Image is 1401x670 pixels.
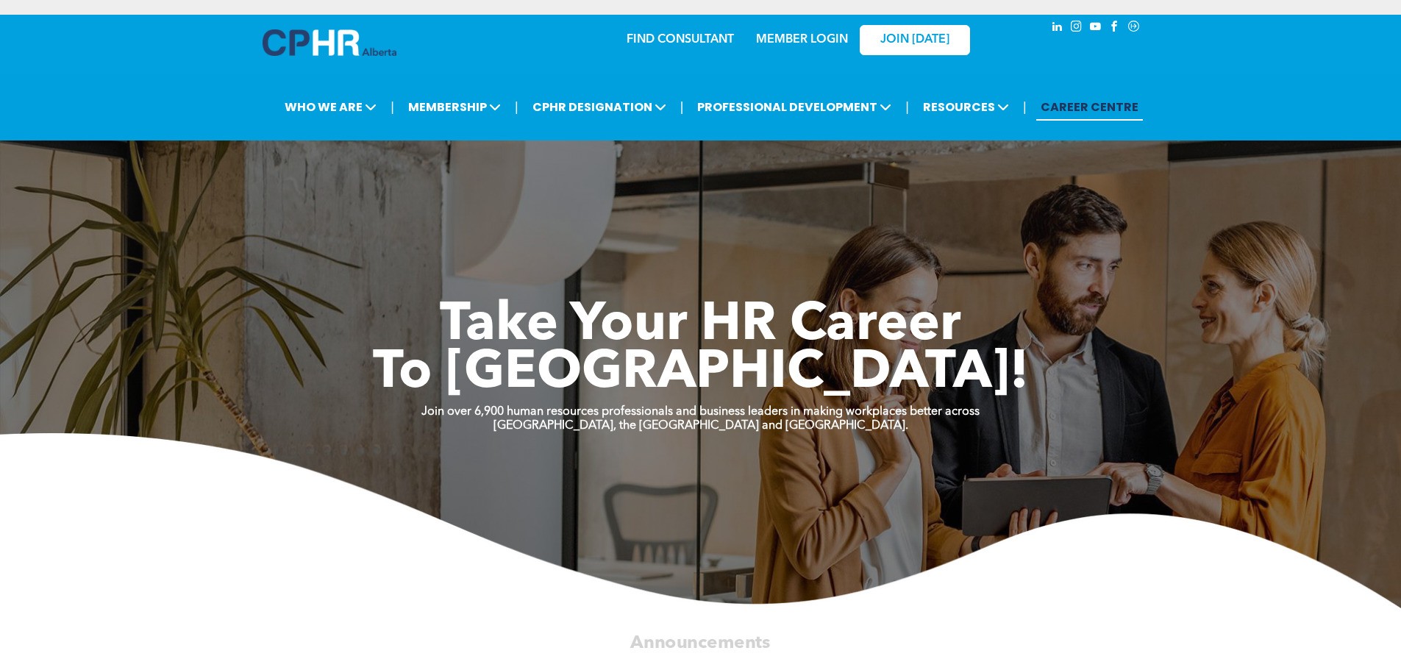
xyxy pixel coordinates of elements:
img: A blue and white logo for cp alberta [263,29,396,56]
span: PROFESSIONAL DEVELOPMENT [693,93,896,121]
li: | [391,92,394,122]
span: Announcements [630,634,770,652]
span: CPHR DESIGNATION [528,93,671,121]
span: Take Your HR Career [440,299,961,352]
span: WHO WE ARE [280,93,381,121]
a: instagram [1069,18,1085,38]
span: MEMBERSHIP [404,93,505,121]
span: RESOURCES [919,93,1013,121]
strong: Join over 6,900 human resources professionals and business leaders in making workplaces better ac... [421,406,980,418]
li: | [1023,92,1027,122]
a: CAREER CENTRE [1036,93,1143,121]
a: MEMBER LOGIN [756,34,848,46]
li: | [515,92,518,122]
li: | [905,92,909,122]
li: | [680,92,684,122]
a: youtube [1088,18,1104,38]
a: linkedin [1049,18,1066,38]
a: Social network [1126,18,1142,38]
a: JOIN [DATE] [860,25,970,55]
strong: [GEOGRAPHIC_DATA], the [GEOGRAPHIC_DATA] and [GEOGRAPHIC_DATA]. [493,420,908,432]
span: To [GEOGRAPHIC_DATA]! [373,347,1029,400]
span: JOIN [DATE] [880,33,949,47]
a: facebook [1107,18,1123,38]
a: FIND CONSULTANT [627,34,734,46]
